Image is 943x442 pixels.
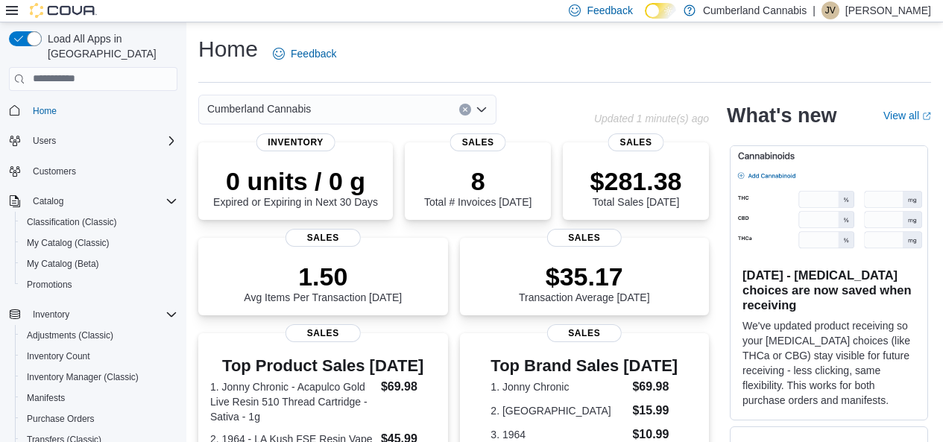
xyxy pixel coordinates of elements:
button: Purchase Orders [15,408,183,429]
span: Adjustments (Classic) [27,329,113,341]
p: $281.38 [590,166,682,196]
button: Clear input [459,104,471,116]
span: Sales [286,229,360,247]
span: Inventory Manager (Classic) [27,371,139,383]
button: Inventory [27,306,75,323]
p: 1.50 [244,262,402,291]
span: My Catalog (Beta) [21,255,177,273]
dd: $69.98 [632,378,678,396]
h1: Home [198,34,258,64]
span: My Catalog (Beta) [27,258,99,270]
button: Adjustments (Classic) [15,325,183,346]
div: Total # Invoices [DATE] [424,166,532,208]
a: Manifests [21,389,71,407]
span: Adjustments (Classic) [21,326,177,344]
button: Catalog [3,191,183,212]
button: Classification (Classic) [15,212,183,233]
a: Inventory Count [21,347,96,365]
div: Avg Items Per Transaction [DATE] [244,262,402,303]
p: Cumberland Cannabis [703,1,807,19]
span: Inventory [256,133,335,151]
span: Sales [286,324,360,342]
p: Updated 1 minute(s) ago [594,113,709,124]
button: Inventory Manager (Classic) [15,367,183,388]
a: Customers [27,162,82,180]
div: Justin Valvasori [821,1,839,19]
span: Catalog [33,195,63,207]
button: Customers [3,160,183,182]
p: [PERSON_NAME] [845,1,931,19]
p: We've updated product receiving so your [MEDICAL_DATA] choices (like THCa or CBG) stay visible fo... [742,318,915,408]
svg: External link [922,112,931,121]
button: Home [3,100,183,121]
span: Catalog [27,192,177,210]
span: Users [27,132,177,150]
span: Inventory Count [27,350,90,362]
span: Inventory [33,309,69,321]
dt: 2. [GEOGRAPHIC_DATA] [491,403,626,418]
span: My Catalog (Classic) [21,234,177,252]
a: My Catalog (Beta) [21,255,105,273]
button: Catalog [27,192,69,210]
h3: Top Product Sales [DATE] [210,357,436,375]
a: Promotions [21,276,78,294]
span: Manifests [27,392,65,404]
span: Customers [33,165,76,177]
p: $35.17 [519,262,650,291]
input: Dark Mode [645,3,676,19]
span: Feedback [291,46,336,61]
button: Inventory [3,304,183,325]
span: Classification (Classic) [21,213,177,231]
button: Promotions [15,274,183,295]
span: Sales [450,133,506,151]
button: Open list of options [476,104,488,116]
a: Adjustments (Classic) [21,326,119,344]
span: Classification (Classic) [27,216,117,228]
a: My Catalog (Classic) [21,234,116,252]
span: Inventory [27,306,177,323]
h3: [DATE] - [MEDICAL_DATA] choices are now saved when receiving [742,268,915,312]
dt: 1. Jonny Chronic [491,379,626,394]
a: Home [27,102,63,120]
span: Promotions [21,276,177,294]
dt: 3. 1964 [491,427,626,442]
span: Purchase Orders [27,413,95,425]
div: Expired or Expiring in Next 30 Days [213,166,378,208]
span: My Catalog (Classic) [27,237,110,249]
span: Inventory Manager (Classic) [21,368,177,386]
span: Sales [547,324,622,342]
div: Transaction Average [DATE] [519,262,650,303]
h2: What's new [727,104,836,127]
span: Purchase Orders [21,410,177,428]
a: Classification (Classic) [21,213,123,231]
dd: $69.98 [381,378,436,396]
span: Users [33,135,56,147]
span: Promotions [27,279,72,291]
button: Users [27,132,62,150]
a: Purchase Orders [21,410,101,428]
span: JV [825,1,836,19]
span: Home [33,105,57,117]
span: Manifests [21,389,177,407]
p: 8 [424,166,532,196]
button: My Catalog (Beta) [15,253,183,274]
dd: $15.99 [632,402,678,420]
p: | [813,1,816,19]
button: Inventory Count [15,346,183,367]
span: Sales [608,133,664,151]
div: Total Sales [DATE] [590,166,682,208]
button: Manifests [15,388,183,408]
span: Cumberland Cannabis [207,100,311,118]
a: Inventory Manager (Classic) [21,368,145,386]
span: Home [27,101,177,120]
img: Cova [30,3,97,18]
span: Load All Apps in [GEOGRAPHIC_DATA] [42,31,177,61]
span: Inventory Count [21,347,177,365]
span: Sales [547,229,622,247]
span: Feedback [587,3,632,18]
h3: Top Brand Sales [DATE] [491,357,678,375]
p: 0 units / 0 g [213,166,378,196]
a: Feedback [267,39,342,69]
button: Users [3,130,183,151]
